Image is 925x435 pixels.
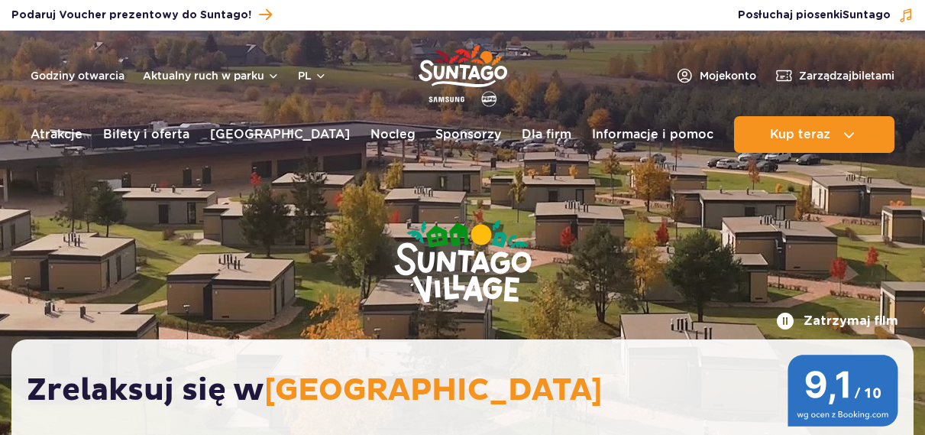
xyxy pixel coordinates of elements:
[776,312,898,330] button: Zatrzymaj film
[11,8,251,23] span: Podaruj Voucher prezentowy do Suntago!
[734,116,894,153] button: Kup teraz
[770,128,830,141] span: Kup teraz
[419,38,507,109] a: Park of Poland
[843,10,891,21] span: Suntago
[799,68,894,83] span: Zarządzaj biletami
[435,116,501,153] a: Sponsorzy
[143,70,280,82] button: Aktualny ruch w parku
[788,355,898,427] img: 9,1/10 wg ocen z Booking.com
[103,116,189,153] a: Bilety i oferta
[298,68,327,83] button: pl
[738,8,914,23] button: Posłuchaj piosenkiSuntago
[210,116,350,153] a: [GEOGRAPHIC_DATA]
[675,67,756,85] a: Mojekonto
[31,68,125,83] a: Godziny otwarcia
[738,8,891,23] span: Posłuchaj piosenki
[522,116,571,153] a: Dla firm
[27,372,914,410] h2: Zrelaksuj się w
[11,5,272,25] a: Podaruj Voucher prezentowy do Suntago!
[333,161,593,365] img: Suntago Village
[700,68,756,83] span: Moje konto
[370,116,416,153] a: Nocleg
[264,372,603,410] span: [GEOGRAPHIC_DATA]
[31,116,82,153] a: Atrakcje
[592,116,713,153] a: Informacje i pomoc
[775,67,894,85] a: Zarządzajbiletami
